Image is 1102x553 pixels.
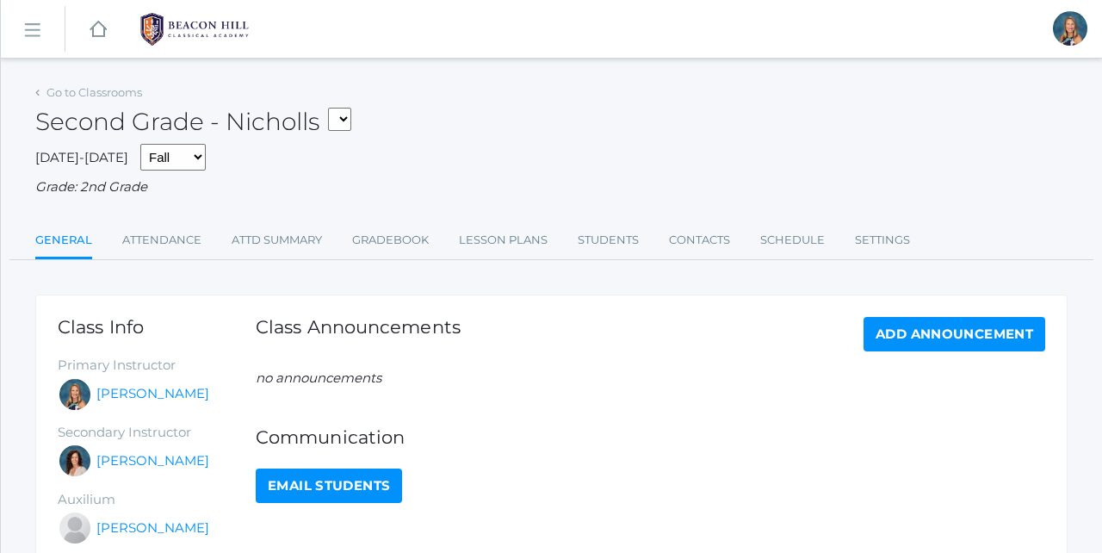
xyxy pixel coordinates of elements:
[855,223,910,258] a: Settings
[58,493,256,507] h5: Auxilium
[35,109,351,135] h2: Second Grade - Nicholls
[760,223,825,258] a: Schedule
[58,426,256,440] h5: Secondary Instructor
[669,223,730,258] a: Contacts
[130,8,259,51] img: BHCALogos-05-308ed15e86a5a0abce9b8dd61676a3503ac9727e845dece92d48e8588c001991.png
[46,85,142,99] a: Go to Classrooms
[58,358,256,373] h5: Primary Instructor
[35,149,128,165] span: [DATE]-[DATE]
[58,444,92,478] div: Cari Burke
[58,317,256,337] h1: Class Info
[96,384,209,404] a: [PERSON_NAME]
[459,223,548,258] a: Lesson Plans
[1053,11,1087,46] div: Courtney Nicholls
[578,223,639,258] a: Students
[58,511,92,545] div: Sarah Armstrong
[256,370,381,386] em: no announcements
[232,223,322,258] a: Attd Summary
[864,317,1045,351] a: Add Announcement
[35,223,92,260] a: General
[96,519,209,538] a: [PERSON_NAME]
[256,469,402,503] a: Email Students
[256,427,1045,447] h1: Communication
[256,317,461,347] h1: Class Announcements
[58,377,92,412] div: Courtney Nicholls
[352,223,429,258] a: Gradebook
[96,451,209,471] a: [PERSON_NAME]
[35,177,1068,197] div: Grade: 2nd Grade
[122,223,201,258] a: Attendance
